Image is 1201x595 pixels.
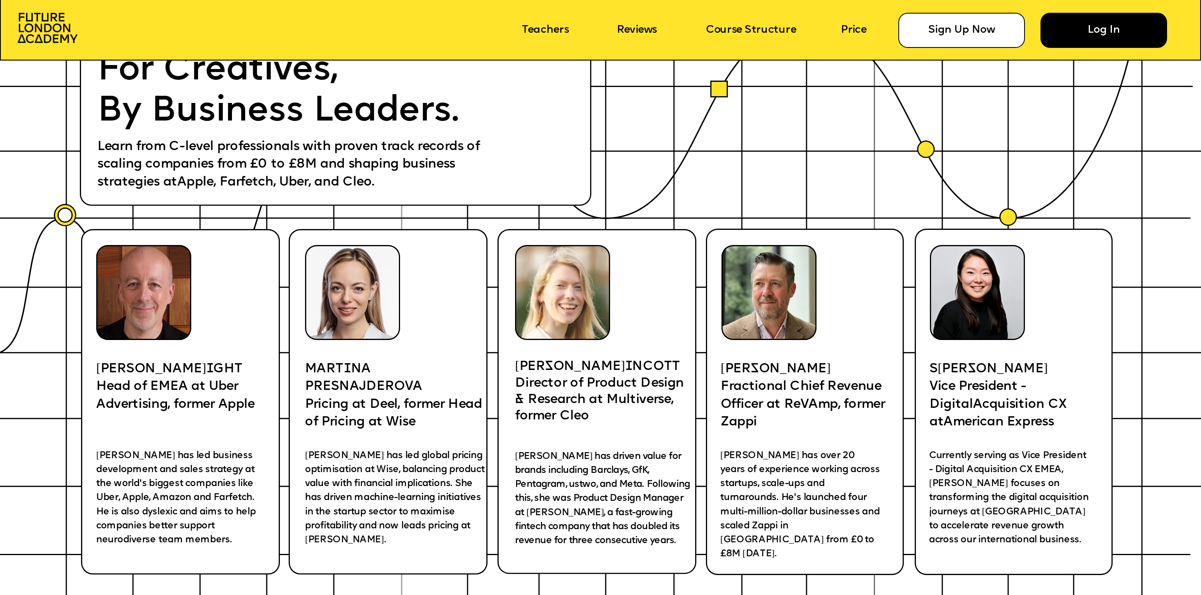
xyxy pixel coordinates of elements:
span: GHT [213,363,242,376]
span: [PERSON_NAME] [515,361,625,374]
span: I [625,361,632,374]
p: Director of Product Design & Research at Multiverse, former Cleo [515,376,697,425]
span: NCOTT [632,361,680,374]
a: Reviews [617,25,657,36]
p: By Business Leaders. [97,91,489,132]
span: [PERSON_NAME] [721,363,831,376]
p: Fractional Chief Revenue Officer at ReV mp, former Zappi [721,378,890,431]
span: [PERSON_NAME] has over 20 years of experience working across startups, scale-ups and turnarounds.... [720,451,882,558]
a: Price [841,25,867,36]
p: Pricing at Deel, former Head of Pricing at Wise [305,396,482,431]
a: Course Structure [706,25,796,36]
img: image-aac980e9-41de-4c2d-a048-f29dd30a0068.png [18,13,77,43]
p: Learn from C-level professionals with proven track records of scaling companies from £0 to £8M an... [97,138,504,191]
span: Apple, Farfetch, Uber, and Cleo. [177,176,375,189]
p: Vice President - Digital cquisition CX at merican Express [929,378,1102,431]
span: NA PRESNAJDEROVA [305,363,422,393]
span: A [809,398,818,411]
span: [PERSON_NAME] has led business development and sales strategy at the world's biggest companies li... [96,451,258,544]
span: I [344,363,351,376]
p: For Creatives, [97,50,489,91]
span: [PERSON_NAME] [96,363,206,376]
span: [PERSON_NAME] [938,363,1048,376]
a: Teachers [522,25,569,36]
span: A [943,416,953,429]
span: Currently serving as Vice President - Digital Acquisition CX EMEA, [PERSON_NAME] focuses on trans... [929,451,1091,544]
span: I [206,363,213,376]
span: Head of EMEA at Uber Advertising, former Apple [96,381,255,411]
span: A [973,398,983,411]
span: MART [305,363,344,376]
span: [PERSON_NAME] has led global pricing optimisation at Wise, balancing product value with financial... [305,451,487,544]
span: S [929,363,938,376]
span: [PERSON_NAME] has driven value for brands including Barclays, GfK, Pentagram, ustwo, and Meta. Fo... [515,452,692,546]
